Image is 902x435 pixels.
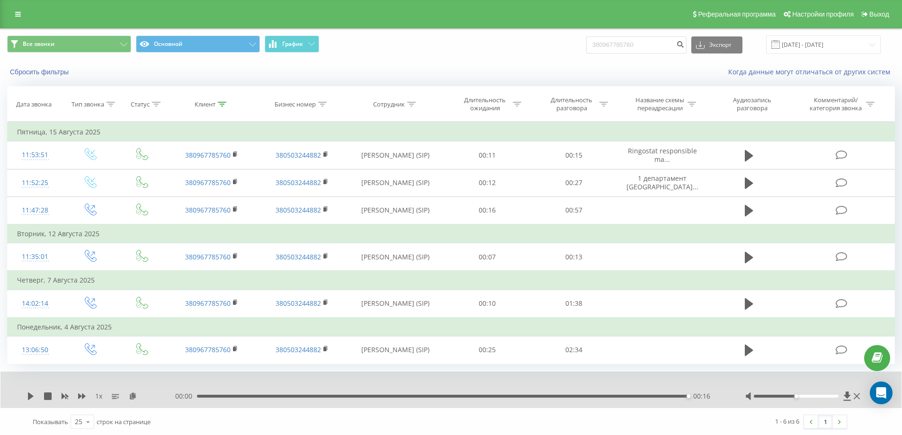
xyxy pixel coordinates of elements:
[17,341,54,359] div: 13:06:50
[460,96,510,112] div: Длительность ожидания
[75,417,82,426] div: 25
[818,415,832,428] a: 1
[691,36,742,53] button: Экспорт
[721,96,783,112] div: Аудиозапись разговора
[131,100,150,108] div: Статус
[265,36,319,53] button: График
[444,169,531,196] td: 00:12
[8,224,895,243] td: Вторник, 12 Августа 2025
[7,68,73,76] button: Сбросить фильтры
[728,67,895,76] a: Когда данные могут отличаться от других систем
[8,123,895,142] td: Пятница, 15 Августа 2025
[185,345,231,354] a: 380967785760
[185,151,231,160] a: 380967785760
[693,391,710,401] span: 00:16
[792,10,854,18] span: Настройки профиля
[775,417,799,426] div: 1 - 6 из 6
[8,318,895,337] td: Понедельник, 4 Августа 2025
[531,169,617,196] td: 00:27
[444,142,531,169] td: 00:11
[546,96,597,112] div: Длительность разговора
[444,336,531,364] td: 00:25
[626,174,698,191] span: 1 департамент [GEOGRAPHIC_DATA]...
[17,146,54,164] div: 11:53:51
[185,178,231,187] a: 380967785760
[95,391,102,401] span: 1 x
[444,196,531,224] td: 00:16
[634,96,685,112] div: Название схемы переадресации
[347,290,444,318] td: [PERSON_NAME] (SIP)
[282,41,303,47] span: График
[195,100,215,108] div: Клиент
[347,169,444,196] td: [PERSON_NAME] (SIP)
[870,382,893,404] div: Open Intercom Messenger
[531,142,617,169] td: 00:15
[276,299,321,308] a: 380503244882
[531,243,617,271] td: 00:13
[71,100,104,108] div: Тип звонка
[531,196,617,224] td: 00:57
[276,178,321,187] a: 380503244882
[531,336,617,364] td: 02:34
[33,417,68,426] span: Показывать
[23,40,54,48] span: Все звонки
[444,290,531,318] td: 00:10
[275,100,316,108] div: Бизнес номер
[276,345,321,354] a: 380503244882
[276,205,321,214] a: 380503244882
[586,36,687,53] input: Поиск по номеру
[808,96,864,112] div: Комментарий/категория звонка
[185,252,231,261] a: 380967785760
[175,391,197,401] span: 00:00
[531,290,617,318] td: 01:38
[347,196,444,224] td: [PERSON_NAME] (SIP)
[347,142,444,169] td: [PERSON_NAME] (SIP)
[17,248,54,266] div: 11:35:01
[276,151,321,160] a: 380503244882
[698,10,776,18] span: Реферальная программа
[17,201,54,220] div: 11:47:28
[7,36,131,53] button: Все звонки
[347,336,444,364] td: [PERSON_NAME] (SIP)
[687,394,690,398] div: Accessibility label
[444,243,531,271] td: 00:07
[17,174,54,192] div: 11:52:25
[347,243,444,271] td: [PERSON_NAME] (SIP)
[276,252,321,261] a: 380503244882
[185,205,231,214] a: 380967785760
[8,271,895,290] td: Четверг, 7 Августа 2025
[17,294,54,313] div: 14:02:14
[373,100,405,108] div: Сотрудник
[794,394,798,398] div: Accessibility label
[869,10,889,18] span: Выход
[136,36,260,53] button: Основной
[16,100,52,108] div: Дата звонка
[97,417,151,426] span: строк на странице
[185,299,231,308] a: 380967785760
[628,146,697,164] span: Ringostat responsible ma...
